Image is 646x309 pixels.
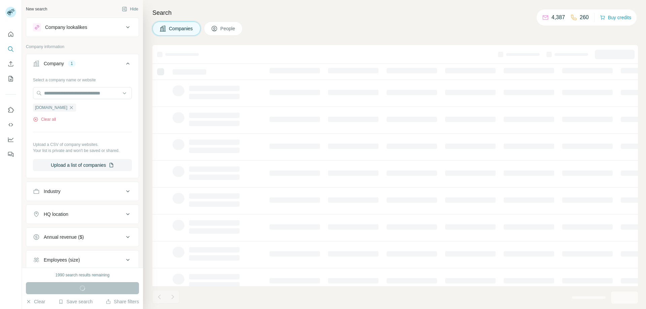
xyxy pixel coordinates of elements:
p: Your list is private and won't be saved or shared. [33,148,132,154]
button: Dashboard [5,133,16,146]
div: Company [44,60,64,67]
button: Company1 [26,55,139,74]
button: Enrich CSV [5,58,16,70]
div: Company lookalikes [45,24,87,31]
div: 1 [68,61,76,67]
button: Use Surfe on LinkedIn [5,104,16,116]
button: Clear all [33,116,56,122]
button: Share filters [106,298,139,305]
button: Buy credits [600,13,631,22]
button: Employees (size) [26,252,139,268]
span: [DOMAIN_NAME] [35,105,67,111]
button: Company lookalikes [26,19,139,35]
div: HQ location [44,211,68,218]
button: Industry [26,183,139,199]
button: Quick start [5,28,16,40]
button: Clear [26,298,45,305]
button: Feedback [5,148,16,160]
div: Select a company name or website [33,74,132,83]
button: Upload a list of companies [33,159,132,171]
h4: Search [152,8,638,17]
button: Use Surfe API [5,119,16,131]
p: 260 [580,13,589,22]
div: Annual revenue ($) [44,234,84,240]
button: Search [5,43,16,55]
div: New search [26,6,47,12]
button: Hide [117,4,143,14]
button: HQ location [26,206,139,222]
span: People [220,25,236,32]
button: Save search [58,298,93,305]
p: 4,387 [551,13,565,22]
div: Industry [44,188,61,195]
span: Companies [169,25,193,32]
div: 1990 search results remaining [56,272,110,278]
p: Company information [26,44,139,50]
button: My lists [5,73,16,85]
button: Annual revenue ($) [26,229,139,245]
div: Employees (size) [44,257,80,263]
p: Upload a CSV of company websites. [33,142,132,148]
